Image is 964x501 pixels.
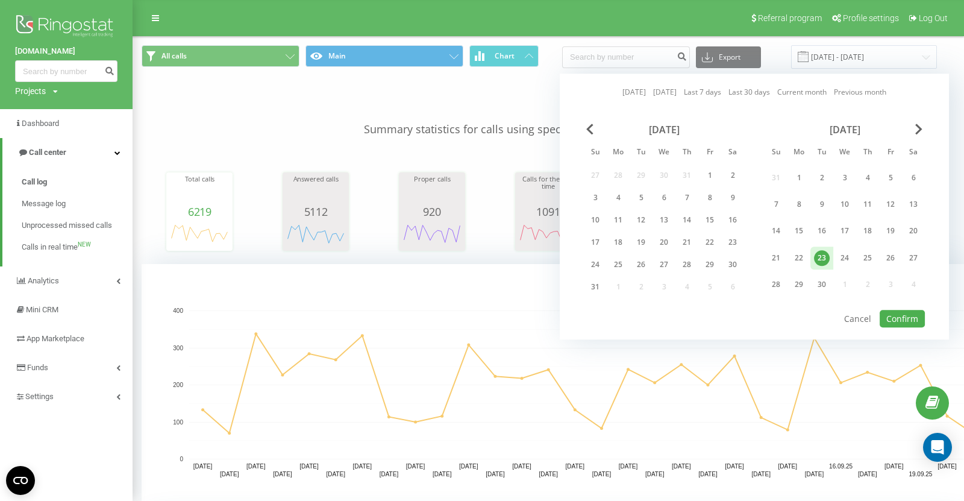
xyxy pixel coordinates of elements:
div: 7 [679,190,695,206]
span: Profile settings [843,13,899,23]
a: Call log [22,171,133,193]
div: Mon Aug 4, 2025 [607,189,630,207]
text: 100 [173,419,183,426]
span: App Marketplace [27,334,84,343]
div: 7 [768,197,784,212]
svg: A chart. [518,218,578,254]
text: [DATE] [858,471,877,477]
text: [DATE] [220,471,239,477]
div: 28 [768,277,784,293]
div: 18 [610,235,626,250]
span: Calls in real time [22,241,78,253]
div: Wed Aug 13, 2025 [653,211,675,229]
text: 200 [173,382,183,388]
span: Unprocessed missed calls [22,219,112,232]
abbr: Monday [609,144,627,162]
div: Wed Sep 10, 2025 [833,194,856,216]
text: [DATE] [539,471,558,477]
div: 6 [656,190,672,206]
div: 27 [906,250,921,266]
div: Tue Sep 2, 2025 [810,166,833,189]
div: 10 [587,212,603,228]
span: Dashboard [22,119,59,128]
div: 12 [633,212,649,228]
div: 16 [814,224,830,239]
span: Call center [29,148,66,157]
div: 21 [679,235,695,250]
div: 5 [883,170,898,186]
a: Message log [22,193,133,215]
div: Open Intercom Messenger [923,433,952,462]
div: 21 [768,250,784,266]
div: 12 [883,197,898,212]
div: 11 [860,197,875,212]
div: 13 [656,212,672,228]
div: Proper calls [402,175,462,206]
div: 1 [702,168,718,183]
div: 24 [587,257,603,273]
div: 2 [814,170,830,186]
text: [DATE] [698,471,718,477]
text: [DATE] [406,463,425,470]
text: [DATE] [326,471,345,477]
div: 28 [679,257,695,273]
text: 16.09.25 [829,463,853,470]
div: Mon Sep 15, 2025 [787,220,810,242]
div: Sat Aug 23, 2025 [721,233,744,251]
div: Sat Sep 27, 2025 [902,247,925,269]
a: Last 30 days [728,87,770,98]
p: Summary statistics for calls using specified filters for the selected period [142,98,955,137]
abbr: Wednesday [836,144,854,162]
text: [DATE] [805,471,824,477]
a: Last 7 days [684,87,721,98]
span: Referral program [758,13,822,23]
div: Fri Sep 19, 2025 [879,220,902,242]
div: Sat Sep 13, 2025 [902,194,925,216]
div: 5112 [286,206,346,218]
input: Search by number [562,46,690,68]
a: Previous month [834,87,886,98]
div: 2 [725,168,740,183]
div: Calls for the first time [518,175,578,206]
div: 11 [610,212,626,228]
abbr: Friday [701,144,719,162]
a: [DATE] [622,87,646,98]
abbr: Thursday [678,144,696,162]
div: Tue Sep 23, 2025 [810,247,833,269]
abbr: Tuesday [813,144,831,162]
div: Projects [15,85,46,97]
div: Thu Sep 25, 2025 [856,247,879,269]
div: Fri Aug 22, 2025 [698,233,721,251]
div: Tue Sep 16, 2025 [810,220,833,242]
div: 8 [702,190,718,206]
div: Answered calls [286,175,346,206]
div: Total calls [169,175,230,206]
div: Tue Aug 5, 2025 [630,189,653,207]
div: Sat Aug 30, 2025 [721,256,744,274]
div: Mon Sep 29, 2025 [787,274,810,296]
div: Mon Sep 1, 2025 [787,166,810,189]
a: Call center [2,138,133,167]
abbr: Sunday [586,144,604,162]
abbr: Saturday [904,144,922,162]
text: 300 [173,345,183,351]
div: Sun Sep 7, 2025 [765,194,787,216]
div: Fri Sep 26, 2025 [879,247,902,269]
div: Fri Sep 12, 2025 [879,194,902,216]
div: A chart. [402,218,462,254]
span: Message log [22,198,66,210]
div: Sun Aug 10, 2025 [584,211,607,229]
div: 14 [768,224,784,239]
div: Wed Aug 20, 2025 [653,233,675,251]
text: [DATE] [512,463,531,470]
a: [DOMAIN_NAME] [15,45,117,57]
abbr: Saturday [724,144,742,162]
abbr: Monday [790,144,808,162]
button: Main [305,45,463,67]
div: Thu Sep 4, 2025 [856,166,879,189]
div: Sat Aug 2, 2025 [721,166,744,184]
div: Wed Aug 27, 2025 [653,256,675,274]
div: Thu Aug 14, 2025 [675,211,698,229]
div: 1091 [518,206,578,218]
